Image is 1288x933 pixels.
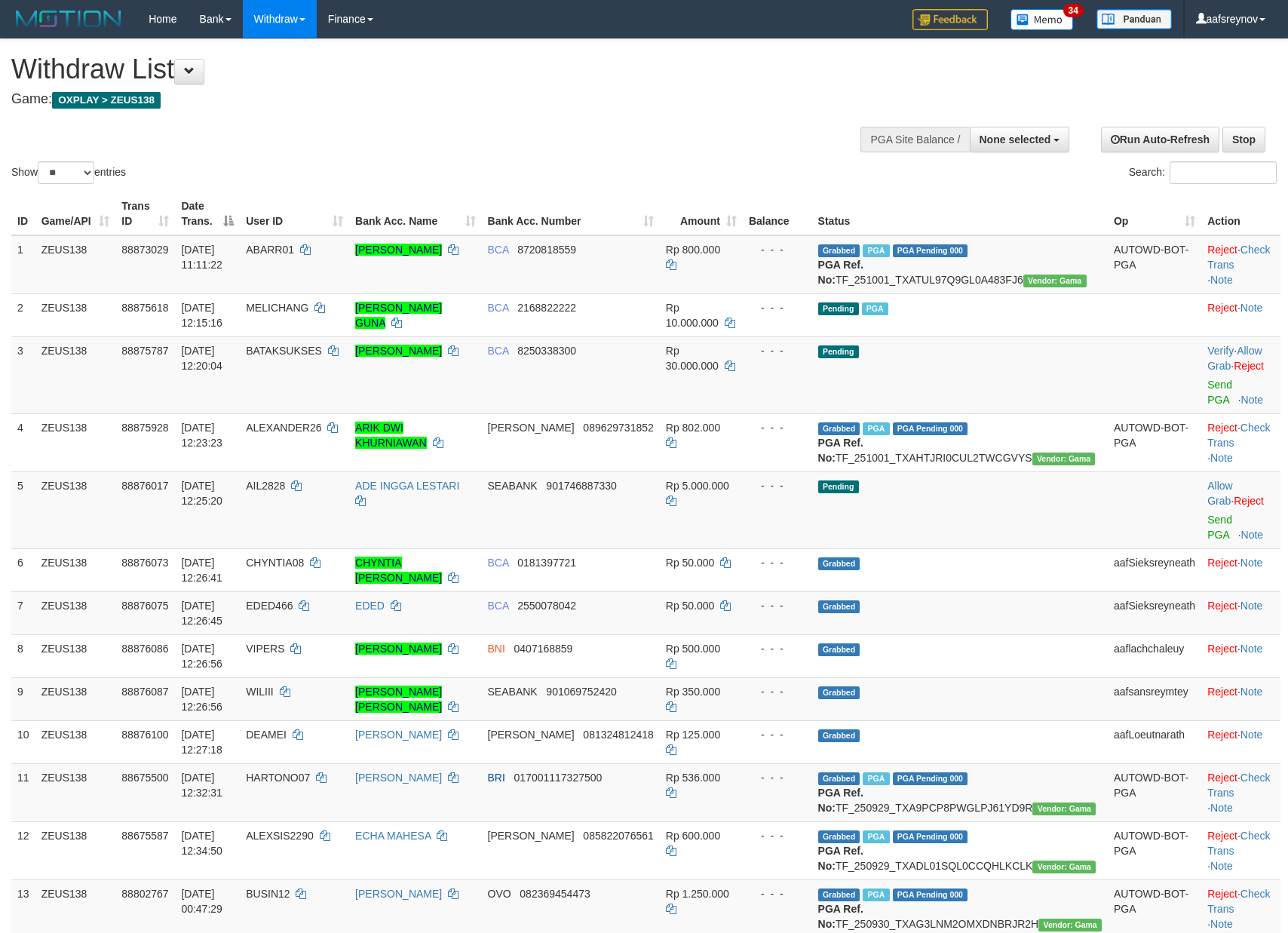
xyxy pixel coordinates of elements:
td: ZEUS138 [35,720,116,763]
td: · [1201,548,1280,591]
span: 88876075 [121,600,168,612]
a: ECHA MAHESA [355,830,431,842]
span: 88876087 [121,686,168,698]
b: PGA Ref. No: [818,259,863,286]
td: · · [1201,336,1280,413]
td: AUTOWD-BOT-PGA [1108,763,1201,821]
span: BNI [488,643,505,655]
span: Grabbed [818,729,860,742]
a: Allow Grab [1207,480,1232,507]
td: AUTOWD-BOT-PGA [1108,413,1201,471]
div: - - - [749,555,806,570]
td: ZEUS138 [35,413,116,471]
th: User ID: activate to sort column ascending [240,192,349,235]
span: Vendor URL: https://trx31.1velocity.biz [1032,453,1096,465]
label: Show entries [11,161,126,184]
a: Reject [1207,643,1237,655]
span: Rp 50.000 [666,557,715,569]
th: Bank Acc. Name: activate to sort column ascending [349,192,481,235]
a: [PERSON_NAME] [355,888,442,900]
a: Reject [1207,422,1237,434]
td: 7 [11,591,35,634]
span: Grabbed [818,600,860,613]
span: 88876017 [121,480,168,492]
td: aafSieksreyneath [1108,548,1201,591]
td: 8 [11,634,35,677]
span: Copy 082369454473 to clipboard [520,888,590,900]
span: Rp 10.000.000 [666,302,719,329]
a: Reject [1234,495,1264,507]
td: ZEUS138 [35,763,116,821]
div: - - - [749,343,806,358]
span: Rp 30.000.000 [666,345,719,372]
td: TF_251001_TXATUL97Q9GL0A483FJ6 [812,235,1108,294]
div: - - - [749,300,806,315]
span: [DATE] 12:20:04 [181,345,222,372]
div: - - - [749,727,806,742]
td: · [1201,677,1280,720]
td: · [1201,720,1280,763]
span: PGA Pending [893,772,968,785]
th: Date Trans.: activate to sort column descending [175,192,240,235]
a: Note [1240,643,1263,655]
span: Pending [818,480,859,493]
td: · [1201,471,1280,548]
a: Reject [1207,830,1237,842]
td: ZEUS138 [35,591,116,634]
span: PGA Pending [893,888,968,901]
span: BUSIN12 [246,888,290,900]
a: Note [1210,274,1233,286]
span: 34 [1063,4,1084,17]
b: PGA Ref. No: [818,787,863,814]
td: · · [1201,821,1280,879]
button: None selected [970,127,1070,152]
span: · [1207,345,1262,372]
a: Reject [1207,888,1237,900]
th: Trans ID: activate to sort column ascending [115,192,175,235]
span: BCA [488,302,509,314]
span: DEAMEI [246,729,287,741]
td: aaflachchaleuy [1108,634,1201,677]
a: [PERSON_NAME] [355,643,442,655]
span: Copy 0181397721 to clipboard [517,557,576,569]
td: ZEUS138 [35,235,116,294]
span: Rp 800.000 [666,244,720,256]
span: Rp 600.000 [666,830,720,842]
a: [PERSON_NAME] [PERSON_NAME] [355,686,442,713]
a: EDED [355,600,385,612]
span: Copy 085822076561 to clipboard [583,830,653,842]
a: Run Auto-Refresh [1101,127,1219,152]
td: ZEUS138 [35,336,116,413]
span: 88875618 [121,302,168,314]
a: Reject [1207,557,1237,569]
td: ZEUS138 [35,821,116,879]
td: · · [1201,413,1280,471]
span: Copy 8250338300 to clipboard [517,345,576,357]
span: ALEXANDER26 [246,422,321,434]
span: BRI [488,772,505,784]
a: [PERSON_NAME] [355,345,442,357]
span: [DATE] 12:26:41 [181,557,222,584]
span: 88873029 [121,244,168,256]
td: TF_250929_TXADL01SQL0CCQHLKCLK [812,821,1108,879]
span: BATAKSUKSES [246,345,322,357]
th: ID [11,192,35,235]
a: Reject [1207,302,1237,314]
span: Copy 8720818559 to clipboard [517,244,576,256]
span: Marked by aafpengsreynich [863,830,889,843]
td: ZEUS138 [35,471,116,548]
span: Rp 536.000 [666,772,720,784]
span: ALEXSIS2290 [246,830,314,842]
span: [DATE] 12:34:50 [181,830,222,857]
span: MELICHANG [246,302,308,314]
span: Pending [818,345,859,358]
img: Feedback.jpg [912,9,988,30]
a: Note [1210,452,1233,464]
td: AUTOWD-BOT-PGA [1108,235,1201,294]
a: Reject [1207,600,1237,612]
span: [DATE] 12:26:45 [181,600,222,627]
span: Grabbed [818,772,860,785]
th: Bank Acc. Number: activate to sort column ascending [482,192,660,235]
a: Reject [1207,244,1237,256]
span: WILIII [246,686,274,698]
